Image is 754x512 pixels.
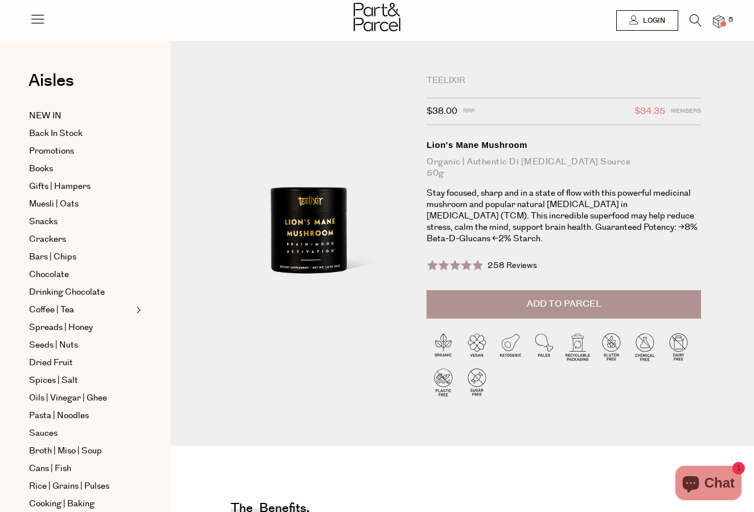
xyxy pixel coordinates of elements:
p: Stay focused, sharp and in a state of flow with this powerful medicinal mushroom and popular natu... [427,188,701,245]
img: P_P-ICONS-Live_Bec_V11_Paleo.svg [527,330,561,364]
img: P_P-ICONS-Live_Bec_V11_Sugar_Free.svg [460,365,494,399]
span: Aisles [28,68,74,93]
a: Sauces [29,427,133,440]
img: P_P-ICONS-Live_Bec_V11_Ketogenic.svg [494,330,527,364]
a: 5 [713,15,724,27]
span: Login [640,16,665,26]
span: Coffee | Tea [29,303,74,317]
span: $34.35 [634,104,665,119]
img: P_P-ICONS-Live_Bec_V11_Chemical_Free.svg [628,330,662,364]
a: Cans | Fish [29,462,133,476]
a: Books [29,162,133,176]
span: Add to Parcel [527,298,601,311]
span: Bars | Chips [29,250,76,264]
a: Bars | Chips [29,250,133,264]
span: 258 Reviews [487,260,537,271]
span: Spreads | Honey [29,321,93,335]
span: Drinking Chocolate [29,286,105,299]
a: Oils | Vinegar | Ghee [29,391,133,405]
div: Lion's Mane Mushroom [427,139,701,151]
span: NEW IN [29,109,62,123]
a: Promotions [29,144,133,158]
img: Part&Parcel [354,3,400,31]
img: Lion's Mane Mushroom [205,75,409,316]
a: Pasta | Noodles [29,409,133,423]
span: Members [671,104,701,119]
img: P_P-ICONS-Live_Bec_V11_Recyclable_Packaging.svg [561,330,595,364]
span: Crackers [29,233,66,246]
span: Pasta | Noodles [29,409,89,423]
a: Spices | Salt [29,374,133,387]
a: Spreads | Honey [29,321,133,335]
span: Gifts | Hampers [29,180,91,193]
span: Back In Stock [29,127,83,141]
span: Cans | Fish [29,462,71,476]
span: Seeds | Nuts [29,338,78,352]
a: Rice | Grains | Pulses [29,480,133,493]
span: Cooking | Baking [29,497,95,511]
a: Aisles [28,72,74,101]
span: Rice | Grains | Pulses [29,480,109,493]
span: RRP [463,104,475,119]
a: Broth | Miso | Soup [29,444,133,458]
a: NEW IN [29,109,133,123]
a: Chocolate [29,268,133,282]
span: Spices | Salt [29,374,78,387]
span: Snacks [29,215,58,229]
span: Promotions [29,144,74,158]
img: P_P-ICONS-Live_Bec_V11_Organic.svg [427,330,460,364]
a: Muesli | Oats [29,197,133,211]
a: Dried Fruit [29,356,133,370]
a: Login [616,10,678,31]
a: Back In Stock [29,127,133,141]
a: Coffee | Tea [29,303,133,317]
a: Snacks [29,215,133,229]
img: P_P-ICONS-Live_Bec_V11_Gluten_Free.svg [595,330,628,364]
a: Cooking | Baking [29,497,133,511]
a: Drinking Chocolate [29,286,133,299]
span: Chocolate [29,268,69,282]
span: 5 [726,15,736,25]
img: P_P-ICONS-Live_Bec_V11_Plastic_Free.svg [427,365,460,399]
inbox-online-store-chat: Shopify online store chat [672,466,745,503]
div: Teelixir [427,75,701,86]
span: Broth | Miso | Soup [29,444,102,458]
span: Dried Fruit [29,356,73,370]
a: Gifts | Hampers [29,180,133,193]
span: Sauces [29,427,58,440]
button: Expand/Collapse Coffee | Tea [133,303,141,317]
span: Books [29,162,53,176]
img: P_P-ICONS-Live_Bec_V11_Dairy_Free.svg [662,330,695,364]
span: Muesli | Oats [29,197,79,211]
span: $38.00 [427,104,457,119]
span: Oils | Vinegar | Ghee [29,391,107,405]
a: Crackers [29,233,133,246]
img: P_P-ICONS-Live_Bec_V11_Vegan.svg [460,330,494,364]
button: Add to Parcel [427,290,701,319]
a: Seeds | Nuts [29,338,133,352]
div: Organic | Authentic Di [MEDICAL_DATA] Source 50g [427,156,701,179]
